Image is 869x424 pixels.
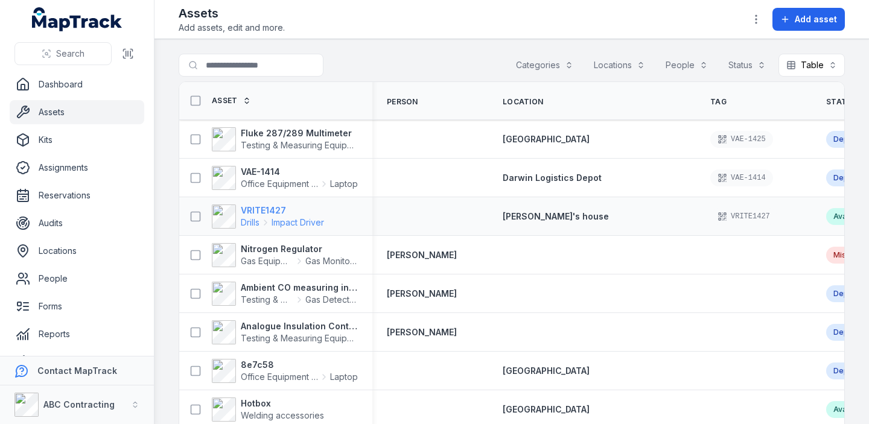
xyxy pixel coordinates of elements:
strong: Analogue Insulation Continuity Tester [241,320,358,332]
strong: 8e7c58 [241,359,358,371]
a: Analogue Insulation Continuity TesterTesting & Measuring Equipment [212,320,358,344]
a: People [10,267,144,291]
a: Asset [212,96,251,106]
span: Person [387,97,418,107]
strong: Ambient CO measuring instrument [241,282,358,294]
span: Gas Monitors - Methane [305,255,358,267]
strong: ABC Contracting [43,399,115,410]
a: [GEOGRAPHIC_DATA] [503,133,590,145]
span: Add asset [795,13,837,25]
div: VAE-1425 [710,131,773,148]
a: Ambient CO measuring instrumentTesting & Measuring EquipmentGas Detectors [212,282,358,306]
span: [PERSON_NAME]'s house [503,211,609,221]
a: Assets [10,100,144,124]
span: Gas Detectors [305,294,358,306]
span: Testing & Measuring Equipment [241,294,293,306]
div: VAE-1414 [710,169,773,186]
a: Audits [10,211,144,235]
strong: Hotbox [241,397,324,410]
button: Add asset [772,8,845,31]
a: Kits [10,128,144,152]
a: Forms [10,294,144,318]
a: Dashboard [10,72,144,97]
button: Search [14,42,112,65]
a: Assignments [10,156,144,180]
a: Locations [10,239,144,263]
button: Status [721,54,774,77]
span: Darwin Logistics Depot [503,172,602,183]
a: [PERSON_NAME] [387,326,457,338]
span: Gas Equipment [241,255,293,267]
a: Darwin Logistics Depot [503,172,602,184]
button: Table [778,54,845,77]
span: Location [503,97,543,107]
a: [PERSON_NAME] [387,288,457,300]
a: Reservations [10,183,144,207]
div: Missing [826,247,868,264]
a: [PERSON_NAME] [387,249,457,261]
a: Fluke 287/289 MultimeterTesting & Measuring Equipment [212,127,358,151]
span: Welding accessories [241,410,324,420]
a: [GEOGRAPHIC_DATA] [503,403,590,416]
button: Locations [586,54,653,77]
button: Categories [508,54,581,77]
span: Laptop [330,178,358,190]
span: Status [826,97,858,107]
span: [GEOGRAPHIC_DATA] [503,404,590,414]
div: VRITE1427 [710,208,777,225]
strong: Fluke 287/289 Multimeter [241,127,358,139]
span: Drills [241,217,259,229]
a: HotboxWelding accessories [212,397,324,422]
span: Impact Driver [272,217,324,229]
button: People [658,54,716,77]
span: Testing & Measuring Equipment [241,140,366,150]
span: Add assets, edit and more. [179,22,285,34]
span: Laptop [330,371,358,383]
span: Search [56,48,84,60]
a: Nitrogen RegulatorGas EquipmentGas Monitors - Methane [212,243,358,267]
strong: VAE-1414 [241,166,358,178]
a: Reports [10,322,144,346]
h2: Assets [179,5,285,22]
strong: Contact MapTrack [37,365,117,376]
span: [GEOGRAPHIC_DATA] [503,365,590,376]
span: Office Equipment & IT [241,178,318,190]
a: MapTrack [32,7,123,31]
span: Office Equipment & IT [241,371,318,383]
a: [PERSON_NAME]'s house [503,210,609,223]
a: 8e7c58Office Equipment & ITLaptop [212,359,358,383]
strong: VRITE1427 [241,204,324,217]
a: VRITE1427DrillsImpact Driver [212,204,324,229]
strong: Nitrogen Regulator [241,243,358,255]
span: Tag [710,97,727,107]
span: Testing & Measuring Equipment [241,333,366,343]
a: [GEOGRAPHIC_DATA] [503,365,590,377]
span: Asset [212,96,238,106]
a: Alerts [10,350,144,374]
span: [GEOGRAPHIC_DATA] [503,134,590,144]
a: VAE-1414Office Equipment & ITLaptop [212,166,358,190]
